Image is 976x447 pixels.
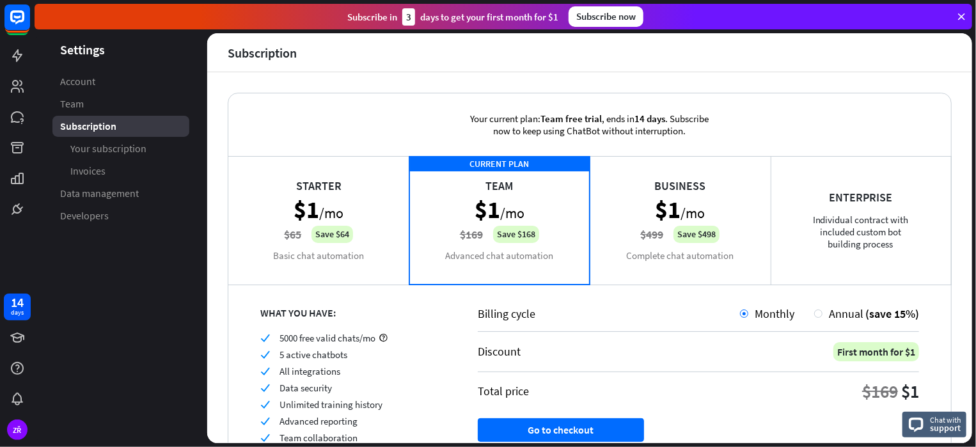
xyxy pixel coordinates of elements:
a: Team [52,93,189,114]
span: Account [60,75,95,88]
i: check [260,350,270,359]
a: Your subscription [52,138,189,159]
i: check [260,366,270,376]
span: All integrations [279,365,340,377]
span: Your subscription [70,142,146,155]
i: check [260,383,270,393]
div: Subscription [228,45,297,60]
button: Go to checkout [478,418,644,442]
a: Developers [52,205,189,226]
span: 5 active chatbots [279,349,347,361]
div: Total price [478,384,529,398]
div: days [11,308,24,317]
a: Account [52,71,189,92]
span: Team collaboration [279,432,358,444]
i: check [260,433,270,443]
div: $169 [862,380,898,403]
div: $1 [901,380,919,403]
div: Billing cycle [478,306,740,321]
div: First month for $1 [833,342,919,361]
span: Developers [60,209,109,223]
a: Data management [52,183,189,204]
div: 3 [402,8,415,26]
span: support [930,422,961,434]
a: 14 days [4,294,31,320]
span: Data management [60,187,139,200]
header: Settings [35,41,207,58]
span: Team [60,97,84,111]
div: Subscribe in days to get your first month for $1 [347,8,558,26]
div: WHAT YOU HAVE: [260,306,446,319]
i: check [260,400,270,409]
span: Unlimited training history [279,398,382,411]
span: 14 days [635,113,666,125]
span: Invoices [70,164,106,178]
span: (save 15%) [865,306,919,321]
span: 5000 free valid chats/mo [279,332,375,344]
span: Annual [829,306,863,321]
span: Monthly [755,306,794,321]
a: Invoices [52,161,189,182]
div: Your current plan: , ends in . Subscribe now to keep using ChatBot without interruption. [452,93,727,156]
span: Subscription [60,120,116,133]
div: Discount [478,344,521,359]
div: ZŘ [7,420,28,440]
i: check [260,333,270,343]
div: 14 [11,297,24,308]
span: Team free trial [541,113,602,125]
span: Data security [279,382,332,394]
button: Open LiveChat chat widget [10,5,49,43]
span: Chat with [930,414,961,426]
i: check [260,416,270,426]
span: Advanced reporting [279,415,358,427]
div: Subscribe now [569,6,643,27]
